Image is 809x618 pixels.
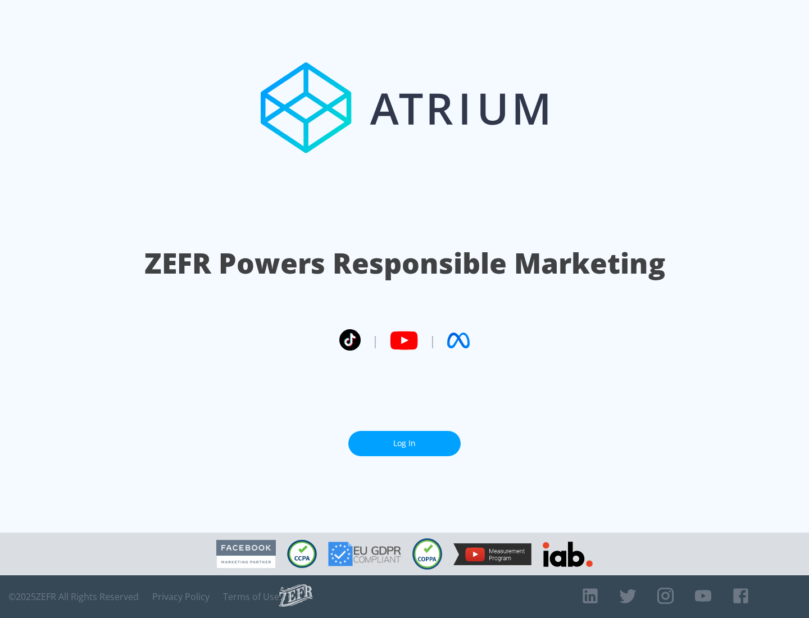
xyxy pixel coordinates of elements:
img: Facebook Marketing Partner [216,540,276,569]
img: COPPA Compliant [412,538,442,570]
span: | [429,332,436,349]
img: GDPR Compliant [328,542,401,566]
img: CCPA Compliant [287,540,317,568]
img: IAB [543,542,593,567]
a: Log In [348,431,461,456]
h1: ZEFR Powers Responsible Marketing [144,244,665,283]
span: | [372,332,379,349]
span: © 2025 ZEFR All Rights Reserved [8,591,139,602]
a: Terms of Use [223,591,279,602]
a: Privacy Policy [152,591,210,602]
img: YouTube Measurement Program [453,543,531,565]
